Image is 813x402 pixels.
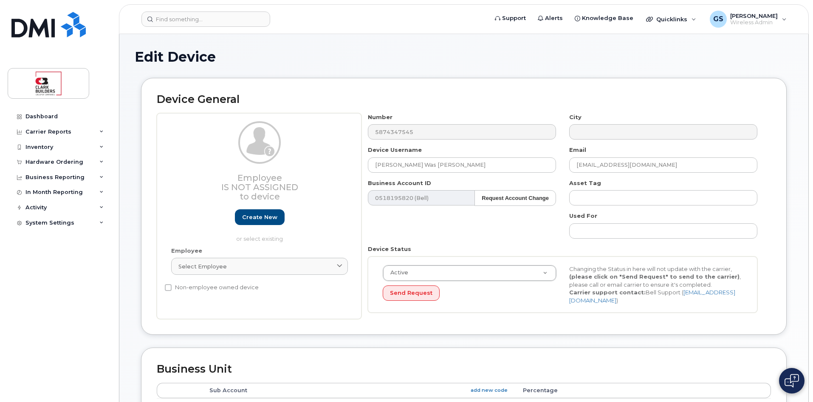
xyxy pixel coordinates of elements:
[171,247,202,255] label: Employee
[240,191,280,202] span: to device
[383,265,556,281] a: Active
[135,49,793,64] h1: Edit Device
[563,265,749,305] div: Changing the Status in here will not update with the carrier, , please call or email carrier to e...
[385,269,408,277] span: Active
[785,374,799,388] img: Open chat
[569,212,597,220] label: Used For
[221,182,298,192] span: Is not assigned
[171,258,348,275] a: Select employee
[157,363,771,375] h2: Business Unit
[171,235,348,243] p: or select existing
[569,273,740,280] strong: (please click on "Send Request" to send to the carrier)
[482,195,549,201] strong: Request Account Change
[235,209,285,225] a: Create new
[165,284,172,291] input: Non-employee owned device
[157,94,771,105] h2: Device General
[171,173,348,201] h3: Employee
[368,245,411,253] label: Device Status
[165,282,259,293] label: Non-employee owned device
[569,146,586,154] label: Email
[178,262,227,271] span: Select employee
[383,285,440,301] button: Send Request
[368,146,422,154] label: Device Username
[471,387,508,394] a: add new code
[515,383,676,398] th: Percentage
[368,113,392,121] label: Number
[202,383,516,398] th: Sub Account
[569,179,601,187] label: Asset Tag
[569,289,735,304] a: [EMAIL_ADDRESS][DOMAIN_NAME]
[569,113,582,121] label: City
[474,190,556,206] button: Request Account Change
[569,289,646,296] strong: Carrier support contact:
[368,179,431,187] label: Business Account ID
